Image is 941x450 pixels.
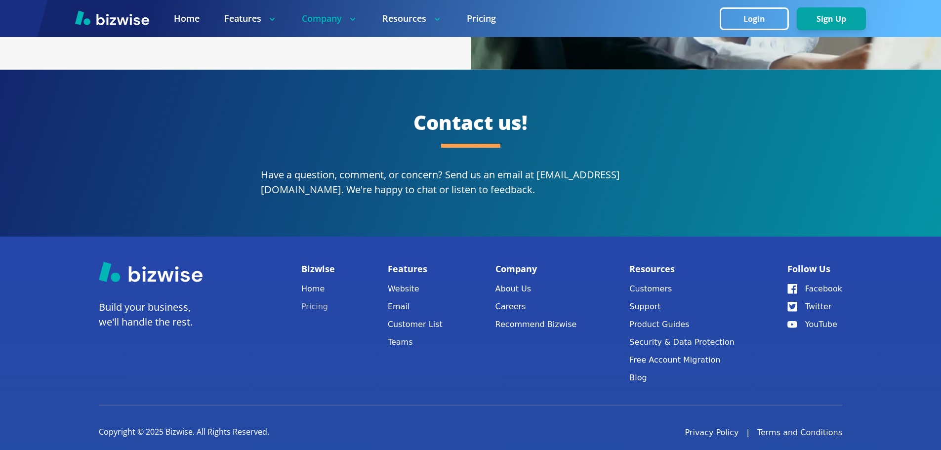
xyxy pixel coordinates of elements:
button: Login [720,7,789,30]
a: Email [388,300,443,314]
a: Terms and Conditions [757,427,842,439]
a: About Us [495,282,577,296]
div: | [747,427,749,439]
p: Have a question, comment, or concern? Send us an email at [EMAIL_ADDRESS][DOMAIN_NAME]. We're hap... [261,167,681,197]
h2: Contact us! [38,109,903,136]
img: Bizwise Logo [99,261,203,282]
a: YouTube [787,318,842,331]
a: Sign Up [797,14,866,24]
a: Facebook [787,282,842,296]
p: Company [495,261,577,276]
button: Support [629,300,735,314]
p: Resources [382,12,442,25]
a: Website [388,282,443,296]
p: Bizwise [301,261,335,276]
a: Careers [495,300,577,314]
a: Customer List [388,318,443,331]
a: Blog [629,371,735,385]
a: Home [301,282,335,296]
a: Pricing [467,12,496,25]
a: Twitter [787,300,842,314]
button: Sign Up [797,7,866,30]
p: Build your business, we'll handle the rest. [99,300,203,329]
a: Product Guides [629,318,735,331]
img: Bizwise Logo [75,10,149,25]
p: Features [224,12,277,25]
p: Copyright © 2025 Bizwise. All Rights Reserved. [99,427,269,438]
a: Recommend Bizwise [495,318,577,331]
p: Company [302,12,358,25]
a: Security & Data Protection [629,335,735,349]
p: Features [388,261,443,276]
img: Twitter Icon [787,302,797,312]
a: Privacy Policy [685,427,738,439]
a: Free Account Migration [629,353,735,367]
a: Customers [629,282,735,296]
a: Home [174,12,200,25]
a: Login [720,14,797,24]
p: Follow Us [787,261,842,276]
img: YouTube Icon [787,321,797,328]
a: Pricing [301,300,335,314]
p: Resources [629,261,735,276]
img: Facebook Icon [787,284,797,294]
a: Teams [388,335,443,349]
